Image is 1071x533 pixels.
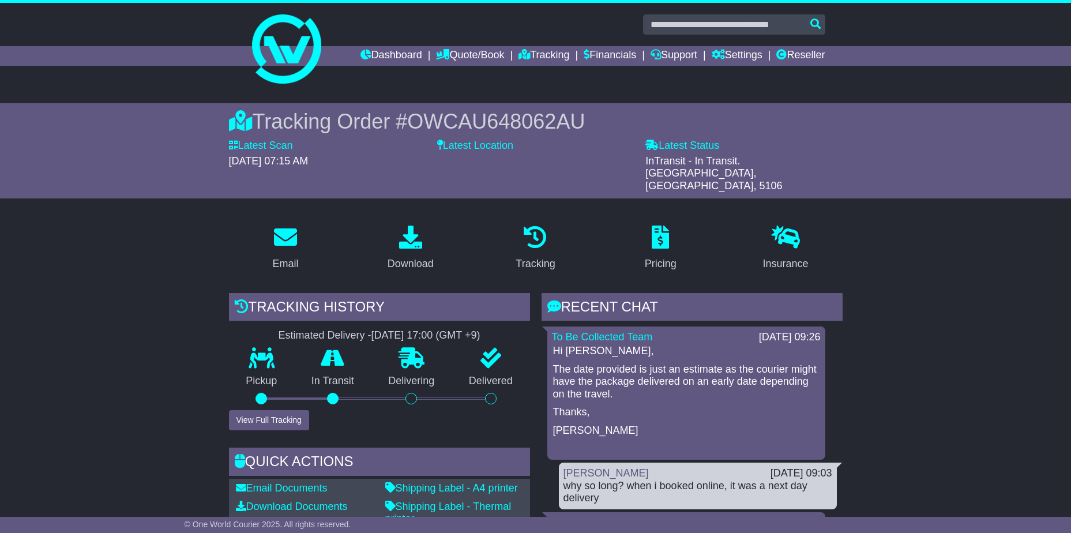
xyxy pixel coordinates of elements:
a: Download [380,222,441,276]
a: Shipping Label - Thermal printer [385,501,512,525]
div: Tracking Order # [229,109,843,134]
p: Hi [PERSON_NAME], [553,345,820,358]
p: In Transit [294,375,371,388]
div: [DATE] 17:00 (GMT +9) [371,329,480,342]
a: Email Documents [236,482,328,494]
label: Latest Location [437,140,513,152]
a: Dashboard [360,46,422,66]
a: Tracking [508,222,562,276]
a: To Be Collected Team [552,331,653,343]
a: Shipping Label - A4 printer [385,482,518,494]
label: Latest Scan [229,140,293,152]
div: why so long? when i booked online, it was a next day delivery [563,480,832,505]
div: [DATE] 09:26 [759,331,821,344]
div: [DATE] 09:03 [771,467,832,480]
a: Insurance [756,222,816,276]
p: Thanks, [553,406,820,419]
div: Estimated Delivery - [229,329,530,342]
div: Quick Actions [229,448,530,479]
p: Pickup [229,375,295,388]
span: © One World Courier 2025. All rights reserved. [185,520,351,529]
a: Settings [712,46,762,66]
a: Email [265,222,306,276]
div: RECENT CHAT [542,293,843,324]
a: Support [651,46,697,66]
span: OWCAU648062AU [407,110,585,133]
p: Delivered [452,375,530,388]
button: View Full Tracking [229,410,309,430]
a: Download Documents [236,501,348,512]
p: Delivering [371,375,452,388]
a: Quote/Book [436,46,504,66]
div: Insurance [763,256,809,272]
label: Latest Status [645,140,719,152]
div: Tracking [516,256,555,272]
a: Reseller [776,46,825,66]
div: Email [272,256,298,272]
div: Pricing [645,256,677,272]
span: [DATE] 07:15 AM [229,155,309,167]
a: Pricing [637,222,684,276]
p: [PERSON_NAME] [553,425,820,437]
a: [PERSON_NAME] [563,467,649,479]
div: Tracking history [229,293,530,324]
p: The date provided is just an estimate as the courier might have the package delivered on an early... [553,363,820,401]
a: Tracking [518,46,569,66]
div: Download [388,256,434,272]
a: Financials [584,46,636,66]
span: InTransit - In Transit. [GEOGRAPHIC_DATA], [GEOGRAPHIC_DATA], 5106 [645,155,782,192]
